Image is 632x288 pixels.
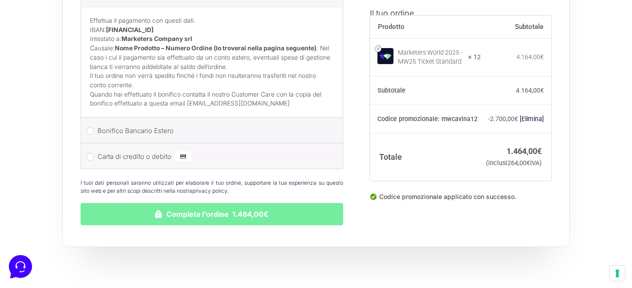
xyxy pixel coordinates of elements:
td: - [481,105,551,134]
bdi: 1.464,00 [506,146,542,156]
p: Effettua il pagamento con questi dati. IBAN: Intestato a: Causale: . Nel caso i cui il pagamento ... [90,16,334,71]
span: € [527,159,530,167]
p: Quando hai effettuato il bonifico contatta il nostro Customer Care con la copia del bonifico effe... [90,90,334,108]
p: Messaggi [77,219,101,227]
span: 2.700,00 [490,115,518,122]
h2: Ciao da Marketers 👋 [7,7,150,21]
button: Messaggi [62,206,117,227]
img: dark [28,50,46,68]
small: (inclusi IVA) [486,159,542,167]
strong: Nome Prodotto – Numero Ordine (lo troverai nella pagina seguente) [115,45,316,52]
a: privacy policy [192,187,227,194]
button: Completa l'ordine 1.464,00€ [81,203,343,225]
input: Cerca un articolo... [20,130,146,138]
button: Aiuto [116,206,171,227]
th: Totale [370,134,481,181]
label: Carta di credito o debito [97,150,323,163]
img: Marketers World 2025 - MW25 Ticket Standard [377,48,393,64]
span: Inizia una conversazione [58,80,131,87]
button: Home [7,206,62,227]
span: Trova una risposta [14,110,69,118]
th: Codice promozionale: mwcavina12 [370,105,481,134]
h3: Il tuo ordine [370,7,551,19]
span: 264,00 [507,159,530,167]
strong: Marketers Company srl [122,35,192,42]
label: Bonifico Bancario Estero [97,124,323,138]
p: Aiuto [137,219,150,227]
strong: [FINANCIAL_ID] [106,26,154,33]
span: € [540,53,544,61]
img: Carta di credito o debito [175,151,191,162]
button: Inizia una conversazione [14,75,164,93]
iframe: Customerly Messenger Launcher [7,253,34,280]
th: Subtotale [370,77,481,105]
bdi: 4.164,00 [516,53,544,61]
p: I tuoi dati personali saranno utilizzati per elaborare il tuo ordine, supportare la tua esperienz... [81,179,343,195]
img: dark [43,50,61,68]
p: Home [27,219,42,227]
span: Le tue conversazioni [14,36,76,43]
img: dark [14,50,32,68]
p: Il tuo ordine non verrà spedito finché i fondi non risulteranno trasferiti nel nostro conto corre... [90,71,334,89]
th: Subtotale [481,16,551,39]
button: Le tue preferenze relative al consenso per le tecnologie di tracciamento [610,266,625,281]
div: Codice promozionale applicato con successo. [370,192,551,209]
a: Apri Centro Assistenza [95,110,164,118]
span: € [537,146,542,156]
bdi: 4.164,00 [516,87,544,94]
div: Marketers World 2025 - MW25 Ticket Standard [398,49,462,66]
span: € [540,87,544,94]
th: Prodotto [370,16,481,39]
span: € [515,115,518,122]
a: Rimuovi il codice promozionale mwcavina12 [520,115,544,122]
strong: × 12 [468,53,481,62]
